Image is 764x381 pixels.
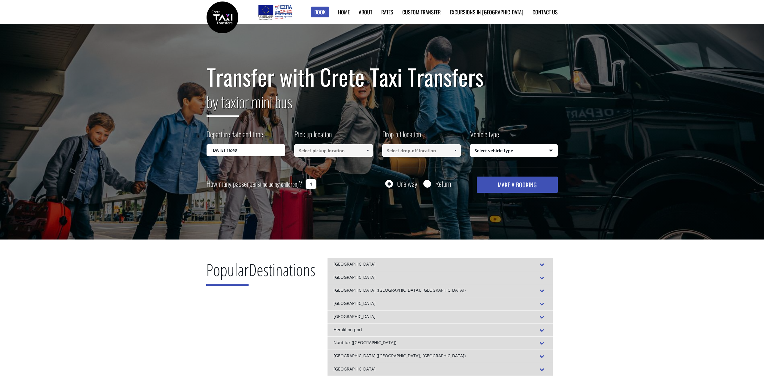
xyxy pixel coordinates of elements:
label: One way [397,180,417,187]
label: Departure date and time [207,129,263,144]
a: Show All Items [451,144,461,157]
div: [GEOGRAPHIC_DATA] [328,363,553,376]
span: by taxi [207,90,239,117]
input: Select drop-off location [382,144,461,157]
label: How many passengers ? [207,177,302,191]
small: (including children) [260,180,299,189]
label: Return [435,180,451,187]
img: e-bannersEUERDF180X90.jpg [257,3,293,21]
a: Excursions in [GEOGRAPHIC_DATA] [450,8,524,16]
a: Custom Transfer [402,8,441,16]
span: Select vehicle type [470,144,557,157]
a: Home [338,8,350,16]
h2: or mini bus [207,89,558,122]
img: Crete Taxi Transfers | Safe Taxi Transfer Services from to Heraklion Airport, Chania Airport, Ret... [207,1,238,33]
div: [GEOGRAPHIC_DATA] [328,271,553,284]
div: [GEOGRAPHIC_DATA] ([GEOGRAPHIC_DATA], [GEOGRAPHIC_DATA]) [328,284,553,297]
a: About [359,8,372,16]
h1: Transfer with Crete Taxi Transfers [207,64,558,89]
span: Popular [206,258,249,286]
div: Heraklion port [328,323,553,337]
a: Rates [381,8,393,16]
div: [GEOGRAPHIC_DATA] [328,297,553,310]
div: [GEOGRAPHIC_DATA] [328,310,553,323]
a: Show All Items [363,144,373,157]
div: [GEOGRAPHIC_DATA] ([GEOGRAPHIC_DATA], [GEOGRAPHIC_DATA]) [328,350,553,363]
h2: Destinations [206,258,316,290]
button: MAKE A BOOKING [477,177,557,193]
label: Vehicle type [470,129,499,144]
label: Drop off location [382,129,421,144]
input: Select pickup location [294,144,373,157]
div: [GEOGRAPHIC_DATA] [328,258,553,271]
a: Contact us [533,8,558,16]
a: Crete Taxi Transfers | Safe Taxi Transfer Services from to Heraklion Airport, Chania Airport, Ret... [207,13,238,20]
div: Nautilux ([GEOGRAPHIC_DATA]) [328,336,553,350]
label: Pick up location [294,129,332,144]
a: Book [311,7,329,18]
